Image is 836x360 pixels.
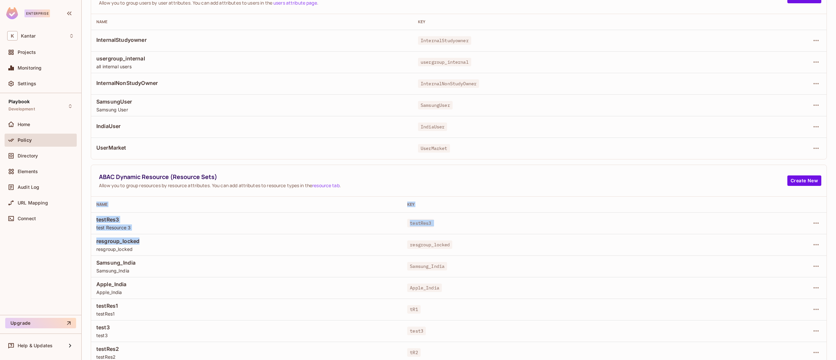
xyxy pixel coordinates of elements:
span: testRes1 [96,302,397,309]
span: Samsung_India [96,259,397,266]
span: resgroup_locked [96,246,397,252]
span: test Resource 3 [96,224,397,231]
div: Name [96,19,408,25]
span: test3 [96,324,397,331]
button: Upgrade [5,318,76,328]
span: IndiaUser [418,123,447,131]
div: Enterprise [24,9,50,17]
span: Directory [18,153,38,158]
span: ABAC Dynamic Resource (Resource Sets) [99,173,787,181]
span: Help & Updates [18,343,53,348]
span: SamsungUser [96,98,408,105]
span: Elements [18,169,38,174]
span: Apple_India [96,281,397,288]
span: testRes2 [96,345,397,352]
span: Settings [18,81,36,86]
span: testRes3 [407,219,434,227]
span: IndiaUser [96,123,408,130]
div: Name [96,202,397,207]
span: Development [8,106,35,112]
span: test3 [407,327,426,335]
span: Policy [18,138,32,143]
span: Playbook [8,99,30,104]
span: tR1 [407,305,420,314]
span: Allow you to group resources by resource attributes. You can add attributes to resource types in ... [99,182,787,188]
span: Projects [18,50,36,55]
span: resgroup_locked [96,237,397,245]
div: Key [407,202,713,207]
span: Monitoring [18,65,42,71]
span: Apple_India [96,289,397,295]
span: all internal users [96,63,408,70]
span: Home [18,122,30,127]
span: test3 [96,332,397,338]
span: usergroup_internal [96,55,408,62]
span: tR2 [407,348,420,357]
span: Connect [18,216,36,221]
span: usergroup_internal [418,58,471,66]
span: InternalNonStudyOwner [96,79,408,87]
span: Samsung_India [407,262,447,270]
button: Create New [787,175,821,186]
span: InternalStudyowner [418,36,471,45]
span: URL Mapping [18,200,48,205]
span: K [7,31,18,41]
span: Samsung User [96,106,408,113]
span: testRes2 [96,354,397,360]
span: UserMarket [418,144,450,153]
span: InternalStudyowner [96,36,408,43]
span: Workspace: Kantar [21,33,36,39]
span: Audit Log [18,185,39,190]
span: InternalNonStudyOwner [418,79,479,88]
span: SamsungUser [418,101,453,109]
img: SReyMgAAAABJRU5ErkJggg== [6,7,18,19]
span: testRes1 [96,311,397,317]
span: resgroup_locked [407,240,452,249]
span: Apple_India [407,284,442,292]
span: Samsung_India [96,268,397,274]
div: Key [418,19,728,25]
span: UserMarket [96,144,408,151]
a: resource tab [312,182,340,188]
span: testRes3 [96,216,397,223]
